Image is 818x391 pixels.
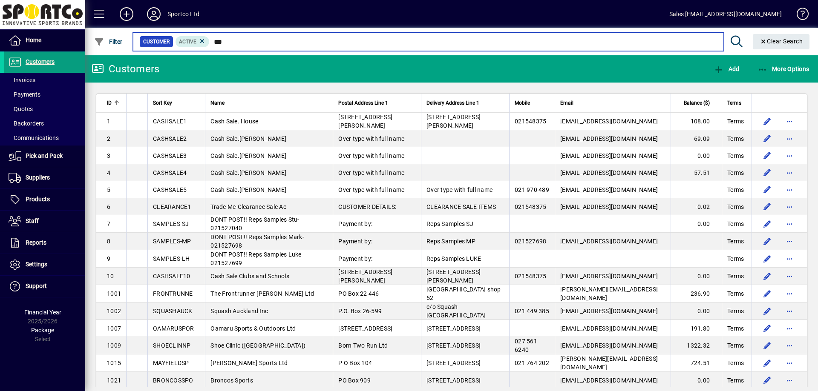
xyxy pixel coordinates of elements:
[760,374,774,387] button: Edit
[560,325,658,332] span: [EMAIL_ADDRESS][DOMAIN_NAME]
[92,34,125,49] button: Filter
[671,198,722,215] td: -0.02
[210,118,258,125] span: Cash Sale. House
[107,308,121,314] span: 1002
[107,118,110,125] span: 1
[9,106,33,112] span: Quotes
[4,254,85,275] a: Settings
[153,152,187,159] span: CASHSALE3
[560,98,573,108] span: Email
[107,203,110,210] span: 6
[560,135,658,142] span: [EMAIL_ADDRESS][DOMAIN_NAME]
[210,251,301,266] span: DONT POST!! Reps Samples Luke 021527699
[727,341,744,350] span: Terms
[711,61,741,77] button: Add
[515,238,546,245] span: 021527698
[26,152,63,159] span: Pick and Pack
[426,186,493,193] span: Over type with full name
[210,377,253,384] span: Broncos Sports
[783,149,796,163] button: More options
[758,66,809,72] span: More Options
[107,135,110,142] span: 2
[671,215,722,233] td: 0.00
[153,325,194,332] span: OAMARUSPOR
[790,2,807,29] a: Knowledge Base
[426,360,481,366] span: [STREET_ADDRESS]
[760,234,774,248] button: Edit
[760,339,774,352] button: Edit
[338,169,404,176] span: Over type with full name
[107,377,121,384] span: 1021
[727,254,744,263] span: Terms
[153,238,191,245] span: SAMPLES-MP
[426,255,481,262] span: Reps Samples LUKE
[727,203,744,211] span: Terms
[426,238,475,245] span: Reps Samples MP
[560,186,658,193] span: [EMAIL_ADDRESS][DOMAIN_NAME]
[560,98,665,108] div: Email
[760,304,774,318] button: Edit
[714,66,739,72] span: Add
[4,276,85,297] a: Support
[26,261,47,268] span: Settings
[338,186,404,193] span: Over type with full name
[760,287,774,300] button: Edit
[760,38,803,45] span: Clear Search
[515,308,549,314] span: 021 449 385
[210,98,328,108] div: Name
[560,355,658,371] span: [PERSON_NAME][EMAIL_ADDRESS][DOMAIN_NAME]
[31,327,54,334] span: Package
[783,132,796,146] button: More options
[338,203,396,210] span: CUSTOMER DETAILS:
[143,37,170,46] span: Customer
[671,164,722,181] td: 57.51
[107,342,121,349] span: 1009
[515,98,550,108] div: Mobile
[727,272,744,280] span: Terms
[107,98,121,108] div: ID
[760,166,774,180] button: Edit
[760,217,774,231] button: Edit
[92,62,159,76] div: Customers
[107,152,110,159] span: 3
[153,255,190,262] span: SAMPLES-LH
[669,7,782,21] div: Sales [EMAIL_ADDRESS][DOMAIN_NAME]
[9,120,44,127] span: Backorders
[9,91,40,98] span: Payments
[153,118,187,125] span: CASHSALE1
[560,238,658,245] span: [EMAIL_ADDRESS][DOMAIN_NAME]
[153,290,193,297] span: FRONTRUNNE
[426,342,481,349] span: [STREET_ADDRESS]
[560,342,658,349] span: [EMAIL_ADDRESS][DOMAIN_NAME]
[671,372,722,389] td: 0.00
[426,325,481,332] span: [STREET_ADDRESS]
[783,287,796,300] button: More options
[671,337,722,354] td: 1322.32
[4,211,85,232] a: Staff
[783,217,796,231] button: More options
[727,324,744,333] span: Terms
[153,169,187,176] span: CASHSALE4
[426,98,479,108] span: Delivery Address Line 1
[783,252,796,265] button: More options
[426,286,501,301] span: [GEOGRAPHIC_DATA] shop 52
[671,130,722,147] td: 69.09
[338,342,388,349] span: Born Two Run Ltd
[107,273,114,280] span: 10
[4,232,85,254] a: Reports
[94,38,123,45] span: Filter
[515,98,530,108] span: Mobile
[210,203,286,210] span: Trade Me-Clearance Sale Ac
[515,338,537,353] span: 027 561 6240
[338,98,388,108] span: Postal Address Line 1
[210,234,304,249] span: DONT POST!! Reps Samples Mark-021527698
[9,77,35,83] span: Invoices
[153,203,191,210] span: CLEARANCE1
[210,360,288,366] span: [PERSON_NAME] Sports Ltd
[338,220,372,227] span: Payment by:
[727,307,744,315] span: Terms
[26,174,50,181] span: Suppliers
[26,217,39,224] span: Staff
[671,113,722,130] td: 108.00
[26,58,55,65] span: Customers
